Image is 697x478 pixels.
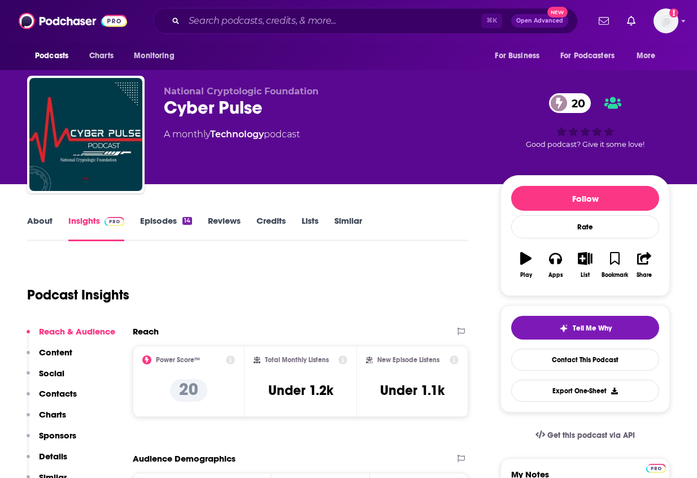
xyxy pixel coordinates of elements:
[27,388,77,409] button: Contacts
[495,48,539,64] span: For Business
[133,326,159,337] h2: Reach
[481,14,502,28] span: ⌘ K
[646,462,666,473] a: Pro website
[39,451,67,462] p: Details
[547,7,568,18] span: New
[511,316,659,340] button: tell me why sparkleTell Me Why
[134,48,174,64] span: Monitoring
[19,10,127,32] img: Podchaser - Follow, Share and Rate Podcasts
[153,8,578,34] div: Search podcasts, credits, & more...
[630,245,659,285] button: Share
[487,45,554,67] button: open menu
[302,215,319,241] a: Lists
[380,382,445,399] h3: Under 1.1k
[39,409,66,420] p: Charts
[600,245,629,285] button: Bookmark
[39,347,72,358] p: Content
[27,430,76,451] button: Sponsors
[548,272,563,279] div: Apps
[210,129,264,140] a: Technology
[581,272,590,279] div: List
[500,86,670,156] div: 20Good podcast? Give it some love!
[622,11,640,31] a: Show notifications dropdown
[35,48,68,64] span: Podcasts
[184,12,481,30] input: Search podcasts, credits, & more...
[27,368,64,389] button: Social
[68,215,124,241] a: InsightsPodchaser Pro
[541,245,570,285] button: Apps
[654,8,678,33] img: User Profile
[39,388,77,399] p: Contacts
[27,286,129,303] h1: Podcast Insights
[520,272,532,279] div: Play
[547,431,635,440] span: Get this podcast via API
[553,45,631,67] button: open menu
[511,245,541,285] button: Play
[549,93,591,113] a: 20
[560,48,615,64] span: For Podcasters
[27,347,72,368] button: Content
[654,8,678,33] span: Logged in as AnthonyLam
[559,324,568,333] img: tell me why sparkle
[27,451,67,472] button: Details
[182,217,192,225] div: 14
[104,217,124,226] img: Podchaser Pro
[27,326,115,347] button: Reach & Audience
[526,421,644,449] a: Get this podcast via API
[126,45,189,67] button: open menu
[39,326,115,337] p: Reach & Audience
[268,382,333,399] h3: Under 1.2k
[156,356,200,364] h2: Power Score™
[164,86,319,97] span: National Cryptologic Foundation
[526,140,644,149] span: Good podcast? Give it some love!
[511,380,659,402] button: Export One-Sheet
[265,356,329,364] h2: Total Monthly Listens
[654,8,678,33] button: Show profile menu
[133,453,236,464] h2: Audience Demographics
[594,11,613,31] a: Show notifications dropdown
[29,78,142,191] img: Cyber Pulse
[208,215,241,241] a: Reviews
[256,215,286,241] a: Credits
[602,272,628,279] div: Bookmark
[89,48,114,64] span: Charts
[516,18,563,24] span: Open Advanced
[646,464,666,473] img: Podchaser Pro
[39,368,64,379] p: Social
[511,349,659,371] a: Contact This Podcast
[27,45,83,67] button: open menu
[27,215,53,241] a: About
[164,128,300,141] div: A monthly podcast
[377,356,439,364] h2: New Episode Listens
[27,409,66,430] button: Charts
[637,272,652,279] div: Share
[39,430,76,441] p: Sponsors
[511,14,568,28] button: Open AdvancedNew
[560,93,591,113] span: 20
[573,324,612,333] span: Tell Me Why
[511,215,659,238] div: Rate
[669,8,678,18] svg: Add a profile image
[637,48,656,64] span: More
[511,186,659,211] button: Follow
[629,45,670,67] button: open menu
[570,245,600,285] button: List
[334,215,362,241] a: Similar
[140,215,192,241] a: Episodes14
[170,379,207,402] p: 20
[82,45,120,67] a: Charts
